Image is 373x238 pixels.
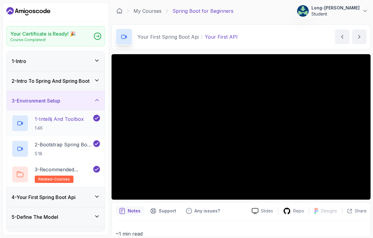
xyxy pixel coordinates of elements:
a: Dashboard [6,6,50,16]
a: Dashboard [116,8,123,14]
p: Support [159,208,176,214]
p: Your First Spring Boot Api [137,33,199,40]
button: 1-Intellij And Toolbox1:46 [12,115,100,132]
button: Share [342,208,367,214]
h2: Your Certificate is Ready! 🎉 [10,30,76,37]
button: 5-Define The Model [7,207,105,227]
p: Slides [261,208,273,214]
iframe: 1 - Your First API [112,54,371,200]
p: Share [355,208,367,214]
img: user profile image [297,5,309,17]
p: 5:18 [35,151,92,157]
button: next content [352,30,367,44]
button: Support button [147,206,180,216]
p: Student [311,11,360,17]
button: 3-Recommended Coursesrelated-courses [12,166,100,183]
a: Your Certificate is Ready! 🎉Course Completed! [6,26,105,46]
p: 2 - Bootstrap Spring Boot Project [35,141,92,148]
h3: 2 - Intro To Spring And Spring Boot [12,77,90,85]
h3: 1 - Intro [12,58,26,65]
button: 1-Intro [7,51,105,71]
p: 3 - Recommended Courses [35,166,92,173]
p: ~1 min read [115,229,367,238]
button: 3-Environment Setup [7,91,105,110]
p: Designs [321,208,337,214]
h3: 4 - Your First Spring Boot Api [12,194,76,201]
button: 4-Your First Spring Boot Api [7,187,105,207]
button: previous content [335,30,350,44]
p: Your First API [205,33,238,40]
p: Long-[PERSON_NAME] [311,5,360,11]
button: user profile imageLong-[PERSON_NAME]Student [297,5,368,17]
button: 2-Bootstrap Spring Boot Project5:18 [12,140,100,157]
p: Spring Boot for Beginners [172,7,233,15]
a: Repo [278,207,309,215]
span: related-courses [38,177,70,182]
p: 1 - Intellij And Toolbox [35,115,84,123]
p: Notes [128,208,140,214]
button: notes button [115,206,144,216]
button: 2-Intro To Spring And Spring Boot [7,71,105,91]
button: Feedback button [182,206,224,216]
p: 1:46 [35,125,84,131]
a: My Courses [133,7,162,15]
p: Repo [293,208,304,214]
p: Any issues? [194,208,220,214]
h3: 5 - Define The Model [12,213,58,221]
p: Course Completed! [10,37,76,42]
a: Slides [247,208,278,214]
h3: 3 - Environment Setup [12,97,60,104]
